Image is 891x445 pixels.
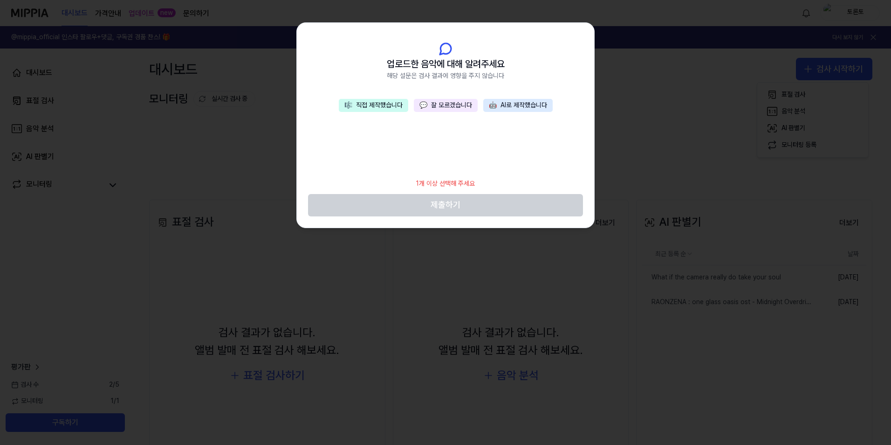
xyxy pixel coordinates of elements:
[414,99,478,112] button: 💬잘 모르겠습니다
[411,174,480,194] div: 1개 이상 선택해 주세요
[387,56,505,71] span: 업로드한 음악에 대해 알려주세요
[483,99,553,112] button: 🤖AI로 제작했습니다
[339,99,408,112] button: 🎼직접 제작했습니다
[387,71,504,81] span: 해당 설문은 검사 결과에 영향을 주지 않습니다
[419,101,427,109] span: 💬
[344,101,352,109] span: 🎼
[489,101,497,109] span: 🤖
